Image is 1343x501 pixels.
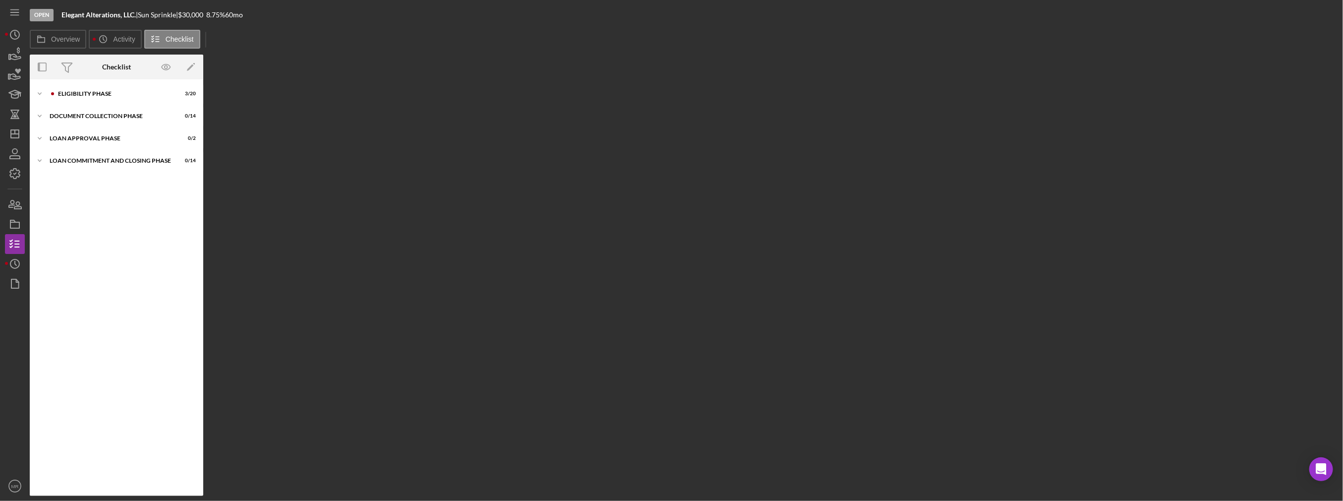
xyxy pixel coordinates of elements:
[138,11,178,19] div: Sun Sprinkle |
[5,476,25,496] button: MR
[1309,457,1333,481] div: Open Intercom Messenger
[50,158,171,164] div: Loan Commitment and Closing Phase
[61,11,138,19] div: |
[113,35,135,43] label: Activity
[30,30,86,49] button: Overview
[225,11,243,19] div: 60 mo
[178,10,203,19] span: $30,000
[58,91,171,97] div: Eligibility Phase
[178,158,196,164] div: 0 / 14
[51,35,80,43] label: Overview
[50,113,171,119] div: Document Collection Phase
[102,63,131,71] div: Checklist
[50,135,171,141] div: Loan Approval Phase
[178,113,196,119] div: 0 / 14
[30,9,54,21] div: Open
[178,91,196,97] div: 3 / 20
[11,484,19,489] text: MR
[166,35,194,43] label: Checklist
[206,11,225,19] div: 8.75 %
[144,30,200,49] button: Checklist
[61,10,136,19] b: Elegant Alterations, LLC.
[89,30,141,49] button: Activity
[178,135,196,141] div: 0 / 2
